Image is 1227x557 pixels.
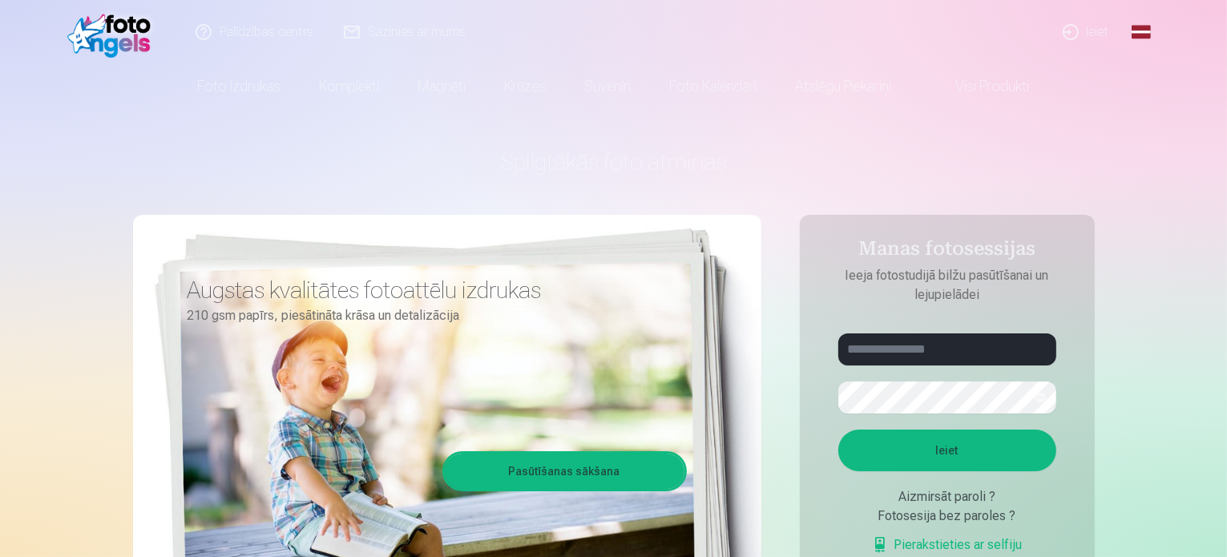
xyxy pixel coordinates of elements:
img: /fa1 [67,6,159,58]
a: Komplekti [301,64,399,109]
a: Visi produkti [911,64,1049,109]
a: Atslēgu piekariņi [777,64,911,109]
h4: Manas fotosessijas [822,237,1072,266]
a: Magnēti [399,64,486,109]
a: Krūzes [486,64,566,109]
p: Ieeja fotostudijā bilžu pasūtīšanai un lejupielādei [822,266,1072,305]
a: Pasūtīšanas sākšana [445,454,684,489]
div: Fotosesija bez paroles ? [838,507,1056,526]
p: 210 gsm papīrs, piesātināta krāsa un detalizācija [188,305,675,327]
h3: Augstas kvalitātes fotoattēlu izdrukas [188,276,675,305]
a: Foto kalendāri [651,64,777,109]
a: Pierakstieties ar selfiju [872,535,1023,555]
div: Aizmirsāt paroli ? [838,487,1056,507]
a: Foto izdrukas [179,64,301,109]
h1: Spilgtākās foto atmiņas [133,147,1095,176]
button: Ieiet [838,430,1056,471]
a: Suvenīri [566,64,651,109]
